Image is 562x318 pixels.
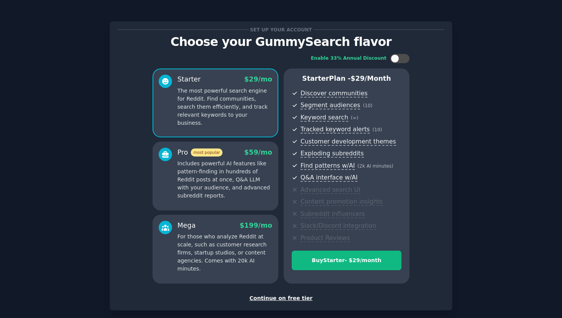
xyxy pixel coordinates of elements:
span: Keyword search [300,114,348,122]
span: Product Reviews [300,234,350,242]
span: Content promotion insights [300,198,383,206]
span: Exploding subreddits [300,150,364,158]
span: Subreddit influencers [300,210,365,218]
span: $ 29 /month [351,75,391,82]
span: Set up your account [249,26,313,34]
div: Starter [177,75,201,84]
span: $ 59 /mo [244,148,272,156]
span: ( ∞ ) [351,115,359,121]
p: Starter Plan - [292,74,401,83]
span: Tracked keyword alerts [300,126,370,134]
div: Mega [177,221,196,230]
div: Pro [177,148,223,157]
p: Choose your GummySearch flavor [118,35,444,49]
div: Enable 33% Annual Discount [311,55,387,62]
p: The most powerful search engine for Reddit. Find communities, search them efficiently, and track ... [177,87,272,127]
span: most popular [191,148,223,157]
span: Customer development themes [300,138,396,146]
span: Q&A interface w/AI [300,174,357,182]
p: For those who analyze Reddit at scale, such as customer research firms, startup studios, or conte... [177,233,272,273]
span: ( 10 ) [363,103,372,108]
span: ( 10 ) [372,127,382,132]
span: Find patterns w/AI [300,162,355,170]
p: Includes powerful AI features like pattern-finding in hundreds of Reddit posts at once, Q&A LLM w... [177,160,272,200]
span: $ 199 /mo [240,222,272,229]
div: Continue on free tier [118,294,444,302]
span: Segment audiences [300,101,360,109]
span: Slack/Discord integration [300,222,376,230]
span: $ 29 /mo [244,75,272,83]
span: ( 2k AI minutes ) [357,163,393,169]
div: Buy Starter - $ 29 /month [292,256,401,264]
span: Discover communities [300,90,367,98]
span: Advanced search UI [300,186,360,194]
button: BuyStarter- $29/month [292,251,401,270]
